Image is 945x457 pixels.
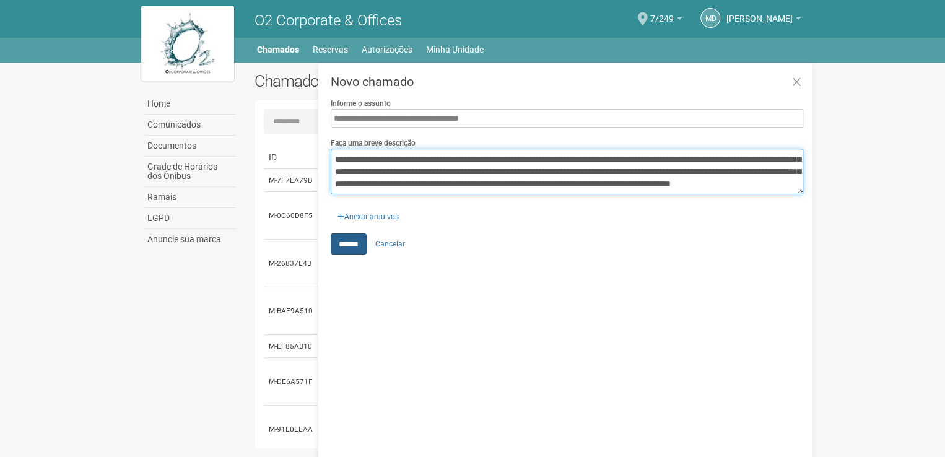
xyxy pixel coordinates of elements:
td: M-26837E4B [264,240,320,287]
td: M-EF85AB10 [264,335,320,358]
a: LGPD [144,208,236,229]
h3: Novo chamado [331,76,803,88]
a: Anuncie sua marca [144,229,236,250]
a: Grade de Horários dos Ônibus [144,157,236,187]
a: Autorizações [362,41,412,58]
a: 7/249 [650,15,682,25]
td: M-91E0EEAA [264,406,320,453]
td: M-BAE9A510 [264,287,320,335]
td: M-7F7EA79B [264,169,320,192]
td: M-DE6A571F [264,358,320,406]
span: Monica da Graça Pinto Moura [726,2,793,24]
td: ID [264,146,320,169]
label: Faça uma breve descrição [331,137,416,149]
a: Chamados [257,41,299,58]
a: [PERSON_NAME] [726,15,801,25]
a: Fechar [784,69,809,96]
a: Home [144,94,236,115]
a: Cancelar [368,235,412,253]
td: M-0C60D8F5 [264,192,320,240]
h2: Chamados [255,72,472,90]
a: Documentos [144,136,236,157]
img: logo.jpg [141,6,234,81]
a: Minha Unidade [426,41,484,58]
label: Informe o assunto [331,98,391,109]
a: Reservas [313,41,348,58]
a: Comunicados [144,115,236,136]
a: Ramais [144,187,236,208]
span: O2 Corporate & Offices [255,12,402,29]
div: Anexar arquivos [331,204,406,222]
a: Md [700,8,720,28]
span: 7/249 [650,2,674,24]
